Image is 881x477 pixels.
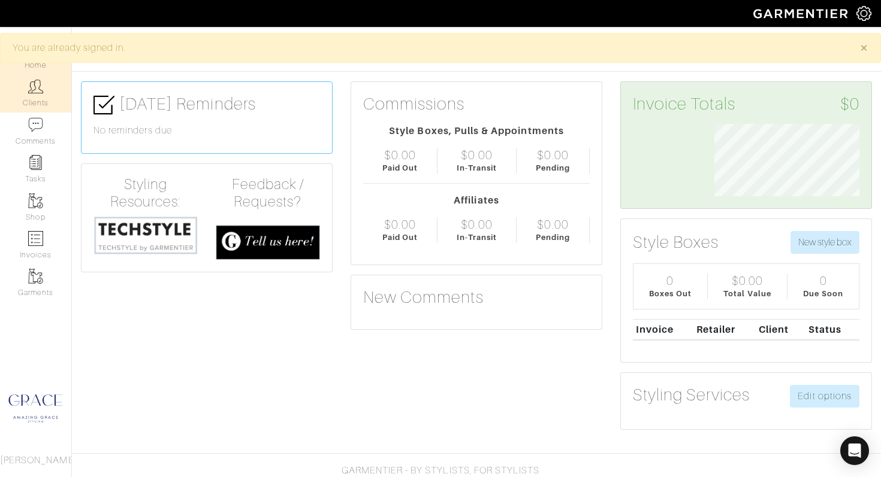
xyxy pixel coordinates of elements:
[93,215,198,256] img: techstyle-93310999766a10050dc78ceb7f971a75838126fd19372ce40ba20cdf6a89b94b.png
[840,94,859,114] span: $0
[649,288,691,299] div: Boxes Out
[805,319,859,340] th: Status
[457,232,497,243] div: In-Transit
[666,274,674,288] div: 0
[28,269,43,284] img: garments-icon-b7da505a4dc4fd61783c78ac3ca0ef83fa9d6f193b1c9dc38574b1d14d53ca28.png
[756,319,805,340] th: Client
[13,41,842,55] div: You are already signed in.
[216,225,320,260] img: feedback_requests-3821251ac2bd56c73c230f3229a5b25d6eb027adea667894f41107c140538ee0.png
[633,94,859,114] h3: Invoice Totals
[28,193,43,208] img: garments-icon-b7da505a4dc4fd61783c78ac3ca0ef83fa9d6f193b1c9dc38574b1d14d53ca28.png
[790,385,859,408] a: Edit options
[840,436,869,465] div: Open Intercom Messenger
[633,232,719,253] h3: Style Boxes
[363,94,465,114] h3: Commissions
[28,231,43,246] img: orders-icon-0abe47150d42831381b5fb84f609e132dff9fe21cb692f30cb5eec754e2cba89.png
[93,125,320,136] h6: No reminders due
[457,162,497,174] div: In-Transit
[723,288,771,299] div: Total Value
[363,193,590,208] div: Affiliates
[537,148,568,162] div: $0.00
[537,217,568,232] div: $0.00
[693,319,756,340] th: Retailer
[820,274,827,288] div: 0
[384,148,415,162] div: $0.00
[93,176,198,211] h4: Styling Resources:
[791,231,859,254] button: New style box
[859,40,868,56] span: ×
[216,176,320,211] h4: Feedback / Requests?
[93,94,320,116] h3: [DATE] Reminders
[28,155,43,170] img: reminder-icon-8004d30b9f0a5d33ae49ab947aed9ed385cf756f9e5892f1edd6e32f2345188e.png
[732,274,763,288] div: $0.00
[536,232,570,243] div: Pending
[28,79,43,94] img: clients-icon-6bae9207a08558b7cb47a8932f037763ab4055f8c8b6bfacd5dc20c3e0201464.png
[747,3,856,24] img: garmentier-logo-header-white-b43fb05a5012e4ada735d5af1a66efaba907eab6374d6393d1fbf88cb4ef424d.png
[461,217,492,232] div: $0.00
[382,162,418,174] div: Paid Out
[384,217,415,232] div: $0.00
[633,319,693,340] th: Invoice
[382,232,418,243] div: Paid Out
[363,124,590,138] div: Style Boxes, Pulls & Appointments
[363,287,590,308] h3: New Comments
[28,117,43,132] img: comment-icon-a0a6a9ef722e966f86d9cbdc48e553b5cf19dbc54f86b18d962a5391bc8f6eb6.png
[461,148,492,162] div: $0.00
[93,95,114,116] img: check-box-icon-36a4915ff3ba2bd8f6e4f29bc755bb66becd62c870f447fc0dd1365fcfddab58.png
[803,288,843,299] div: Due Soon
[536,162,570,174] div: Pending
[633,385,750,405] h3: Styling Services
[856,6,871,21] img: gear-icon-white-bd11855cb880d31180b6d7d6211b90ccbf57a29d726f0c71d8c61bd08dd39cc2.png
